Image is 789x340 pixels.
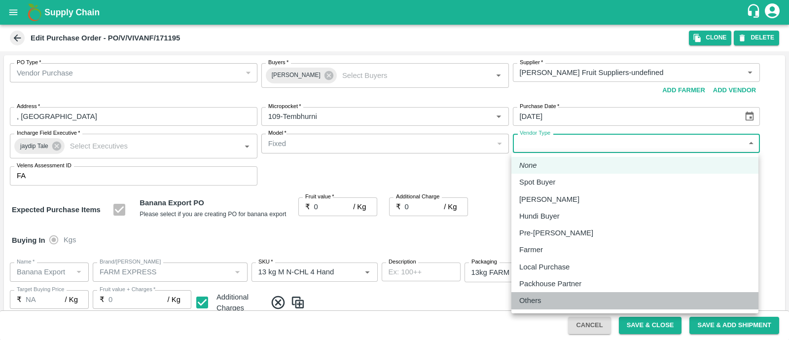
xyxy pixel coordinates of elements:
[519,244,543,255] p: Farmer
[519,160,537,171] em: None
[519,227,593,238] p: Pre-[PERSON_NAME]
[519,211,560,222] p: Hundi Buyer
[519,295,541,306] p: Others
[519,278,581,289] p: Packhouse Partner
[519,262,570,272] p: Local Purchase
[519,177,555,188] p: Spot Buyer
[519,194,579,205] p: [PERSON_NAME]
